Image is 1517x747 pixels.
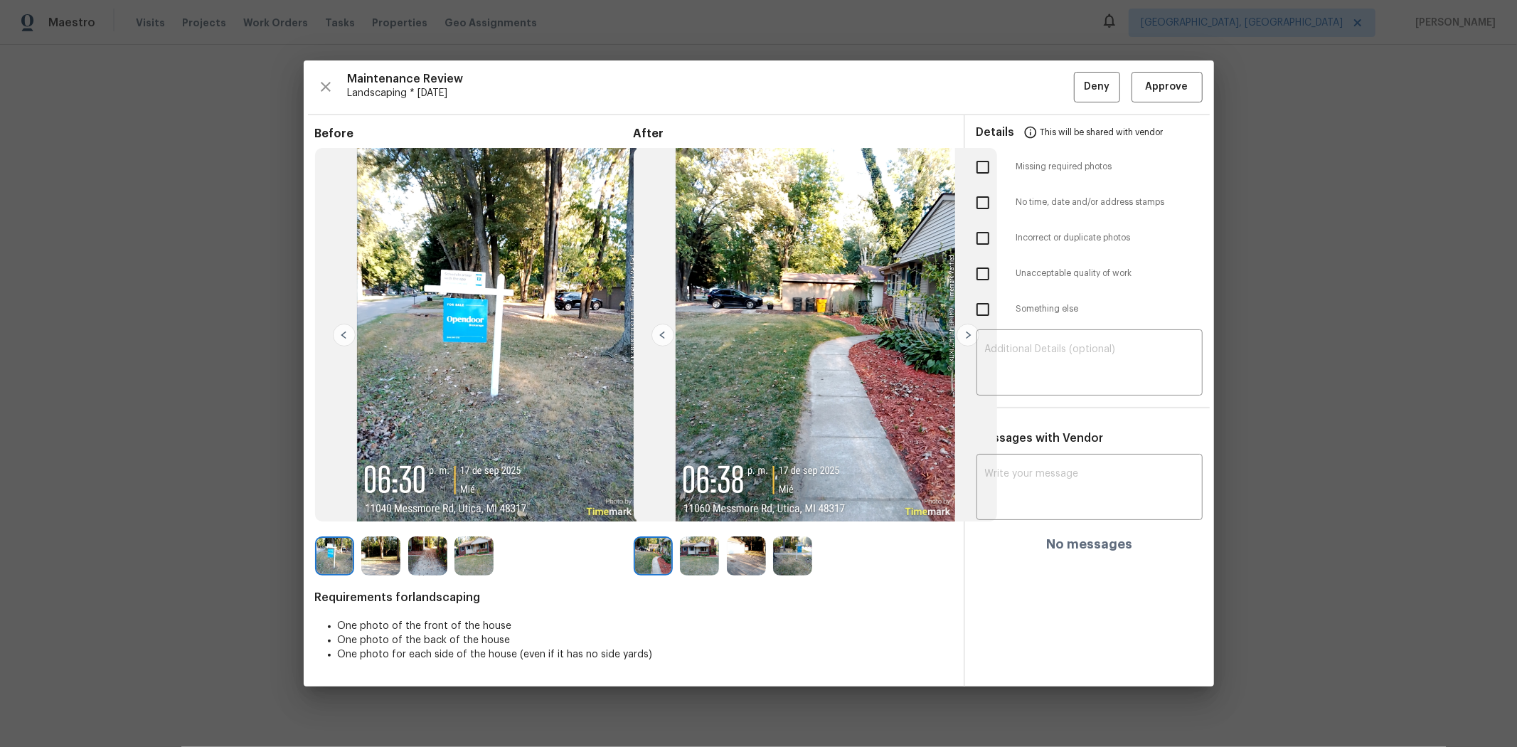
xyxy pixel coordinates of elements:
li: One photo of the back of the house [338,633,952,647]
h4: No messages [1046,537,1132,551]
span: Messages with Vendor [976,433,1104,444]
img: right-chevron-button-url [957,324,979,346]
span: Incorrect or duplicate photos [1016,232,1203,244]
span: No time, date and/or address stamps [1016,196,1203,208]
span: Unacceptable quality of work [1016,267,1203,280]
div: Something else [965,292,1214,327]
div: Incorrect or duplicate photos [965,221,1214,256]
div: No time, date and/or address stamps [965,185,1214,221]
span: After [634,127,952,141]
img: left-chevron-button-url [333,324,356,346]
img: left-chevron-button-url [651,324,674,346]
span: Landscaping * [DATE] [348,86,1074,100]
span: Missing required photos [1016,161,1203,173]
div: Unacceptable quality of work [965,256,1214,292]
li: One photo of the front of the house [338,619,952,633]
span: Before [315,127,634,141]
span: Requirements for landscaping [315,590,952,605]
span: Details [976,115,1015,149]
span: Something else [1016,303,1203,315]
button: Approve [1132,72,1203,102]
div: Missing required photos [965,149,1214,185]
button: Deny [1074,72,1120,102]
li: One photo for each side of the house (even if it has no side yards) [338,647,952,662]
span: This will be shared with vendor [1040,115,1164,149]
span: Maintenance Review [348,72,1074,86]
span: Approve [1146,78,1188,96]
span: Deny [1084,78,1109,96]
